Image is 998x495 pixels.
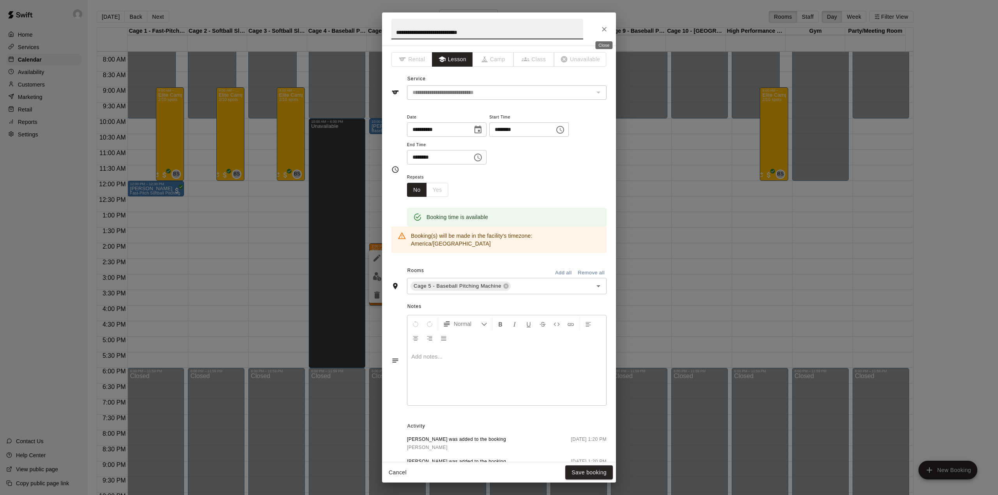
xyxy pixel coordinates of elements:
[423,331,436,345] button: Right Align
[552,122,568,138] button: Choose time, selected time is 2:00 PM
[391,88,399,96] svg: Service
[470,150,486,165] button: Choose time, selected time is 3:00 PM
[571,458,607,474] span: [DATE] 1:20 PM
[550,317,563,331] button: Insert Code
[423,317,436,331] button: Redo
[554,52,607,67] span: The type of an existing booking cannot be changed
[564,317,577,331] button: Insert Link
[411,229,600,251] div: Booking(s) will be made in the facility's timezone: America/[GEOGRAPHIC_DATA]
[407,85,607,100] div: The service of an existing booking cannot be changed
[565,465,613,480] button: Save booking
[409,331,422,345] button: Center Align
[391,357,399,364] svg: Notes
[470,122,486,138] button: Choose date, selected date is Aug 15, 2025
[551,267,576,279] button: Add all
[595,41,612,49] div: Close
[473,52,514,67] span: The type of an existing booking cannot be changed
[407,458,506,466] span: [PERSON_NAME] was added to the booking
[407,112,487,123] span: Date
[407,172,455,183] span: Repeats
[409,317,422,331] button: Undo
[391,52,432,67] span: The type of an existing booking cannot be changed
[432,52,473,67] button: Lesson
[426,210,488,224] div: Booking time is available
[407,444,506,452] a: [PERSON_NAME]
[440,317,490,331] button: Formatting Options
[514,52,555,67] span: The type of an existing booking cannot be changed
[407,268,424,273] span: Rooms
[437,331,450,345] button: Justify Align
[407,445,448,450] span: [PERSON_NAME]
[407,301,607,313] span: Notes
[597,22,611,36] button: Close
[522,317,535,331] button: Format Underline
[576,267,607,279] button: Remove all
[508,317,521,331] button: Format Italics
[494,317,507,331] button: Format Bold
[391,282,399,290] svg: Rooms
[407,436,506,444] span: [PERSON_NAME] was added to the booking
[593,281,604,292] button: Open
[407,183,448,197] div: outlined button group
[407,183,427,197] button: No
[582,317,595,331] button: Left Align
[391,166,399,173] svg: Timing
[407,140,487,150] span: End Time
[489,112,569,123] span: Start Time
[536,317,549,331] button: Format Strikethrough
[454,320,481,328] span: Normal
[407,420,607,433] span: Activity
[411,281,511,291] div: Cage 5 - Baseball Pitching Machine
[571,436,607,452] span: [DATE] 1:20 PM
[411,282,504,290] span: Cage 5 - Baseball Pitching Machine
[385,465,410,480] button: Cancel
[407,76,426,81] span: Service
